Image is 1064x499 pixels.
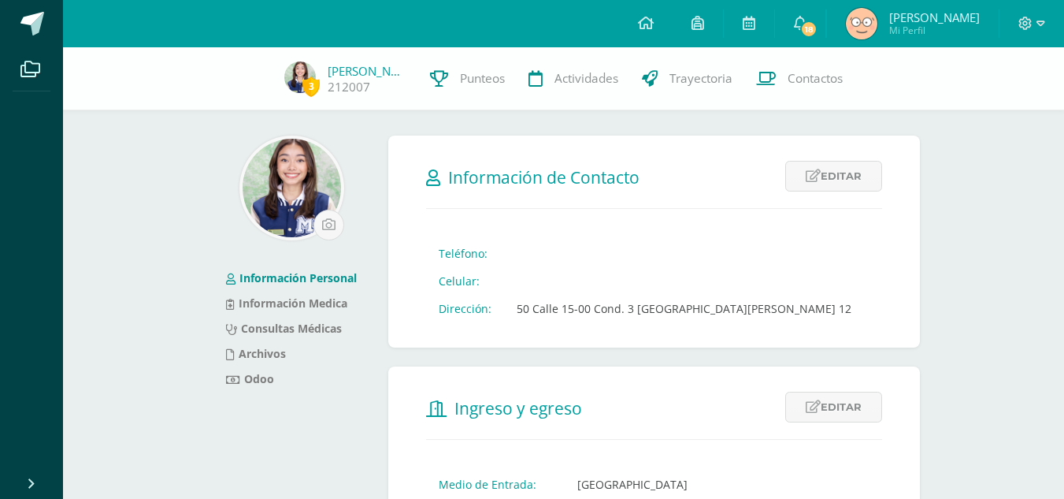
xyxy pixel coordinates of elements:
[226,371,274,386] a: Odoo
[785,161,882,192] a: Editar
[889,24,980,37] span: Mi Perfil
[226,296,347,311] a: Información Medica
[554,70,618,87] span: Actividades
[328,79,370,95] a: 212007
[460,70,505,87] span: Punteos
[302,76,320,96] span: 3
[426,471,565,498] td: Medio de Entrada:
[504,295,864,322] td: 50 Calle 15-00 Cond. 3 [GEOGRAPHIC_DATA][PERSON_NAME] 12
[243,139,341,237] img: eeaf15d94af576db6196405692cf8a12.png
[418,47,517,110] a: Punteos
[669,70,732,87] span: Trayectoria
[284,61,316,93] img: b6e67bf6518e65bef443ed008bed5395.png
[426,240,504,267] td: Teléfono:
[744,47,855,110] a: Contactos
[328,63,406,79] a: [PERSON_NAME]
[426,267,504,295] td: Celular:
[889,9,980,25] span: [PERSON_NAME]
[426,295,504,322] td: Dirección:
[565,471,700,498] td: [GEOGRAPHIC_DATA]
[226,321,342,336] a: Consultas Médicas
[785,392,882,423] a: Editar
[226,346,286,361] a: Archivos
[788,70,843,87] span: Contactos
[226,270,357,285] a: Información Personal
[448,166,640,188] span: Información de Contacto
[454,397,582,419] span: Ingreso y egreso
[517,47,630,110] a: Actividades
[800,20,817,38] span: 18
[846,8,877,39] img: 0efa06bf55d835d7f677146712b902f1.png
[630,47,744,110] a: Trayectoria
